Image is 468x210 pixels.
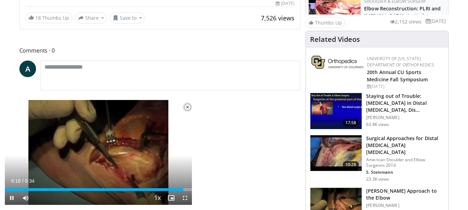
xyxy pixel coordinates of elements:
[180,100,194,115] button: Close
[150,191,164,205] button: Playback Rate
[364,5,441,19] a: Elbow Reconstruction: PLRI and [MEDICAL_DATA]: An Update
[25,12,72,23] a: 18 Thumbs Up
[426,17,446,25] li: [DATE]
[390,18,422,26] li: 2,152 views
[366,188,444,201] h3: [PERSON_NAME] Approach to the Elbow
[5,191,19,205] button: Pause
[366,203,444,208] p: [PERSON_NAME]
[75,12,107,24] button: Share
[11,178,20,184] span: 6:16
[5,100,192,205] video-js: Video Player
[178,191,192,205] button: Fullscreen
[276,0,294,7] div: [DATE]
[25,178,34,184] span: 6:34
[19,191,33,205] button: Mute
[261,14,294,22] span: 7,526 views
[366,93,444,113] h3: Staying out of Trouble: [MEDICAL_DATA] in Distal [MEDICAL_DATA], Dis…
[306,17,345,28] a: Thumbs Up
[343,161,359,168] span: 10:28
[310,93,444,129] a: 17:58 Staying out of Trouble: [MEDICAL_DATA] in Distal [MEDICAL_DATA], Dis… [PERSON_NAME] 63.8K v...
[366,115,444,120] p: [PERSON_NAME]
[366,122,389,127] p: 63.8K views
[367,83,443,90] div: [DATE]
[19,46,301,55] span: Comments 0
[366,157,444,168] p: American Shoulder and Elbow Surgeons 2010
[5,188,192,191] div: Progress Bar
[110,12,145,24] button: Save to
[366,170,444,175] p: S. Steinmann
[35,15,41,21] span: 18
[366,176,389,182] p: 23.3K views
[367,56,434,68] a: University of [US_STATE] Department of Orthopaedics
[310,93,362,129] img: Q2xRg7exoPLTwO8X4xMDoxOjB1O8AjAz_1.150x105_q85_crop-smart_upscale.jpg
[311,56,363,69] img: 355603a8-37da-49b6-856f-e00d7e9307d3.png.150x105_q85_autocrop_double_scale_upscale_version-0.2.png
[164,191,178,205] button: Enable picture-in-picture mode
[310,135,362,171] img: stein_0_1.png.150x105_q85_crop-smart_upscale.jpg
[367,69,428,83] a: 20th Annual CU Sports Medicine Fall Symposium
[310,35,360,44] h4: Related Videos
[22,178,24,184] span: /
[310,135,444,182] a: 10:28 Surgical Approaches for Distal [MEDICAL_DATA] [MEDICAL_DATA] American Shoulder and Elbow Su...
[343,119,359,126] span: 17:58
[19,61,36,77] a: A
[366,135,444,156] h3: Surgical Approaches for Distal [MEDICAL_DATA] [MEDICAL_DATA]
